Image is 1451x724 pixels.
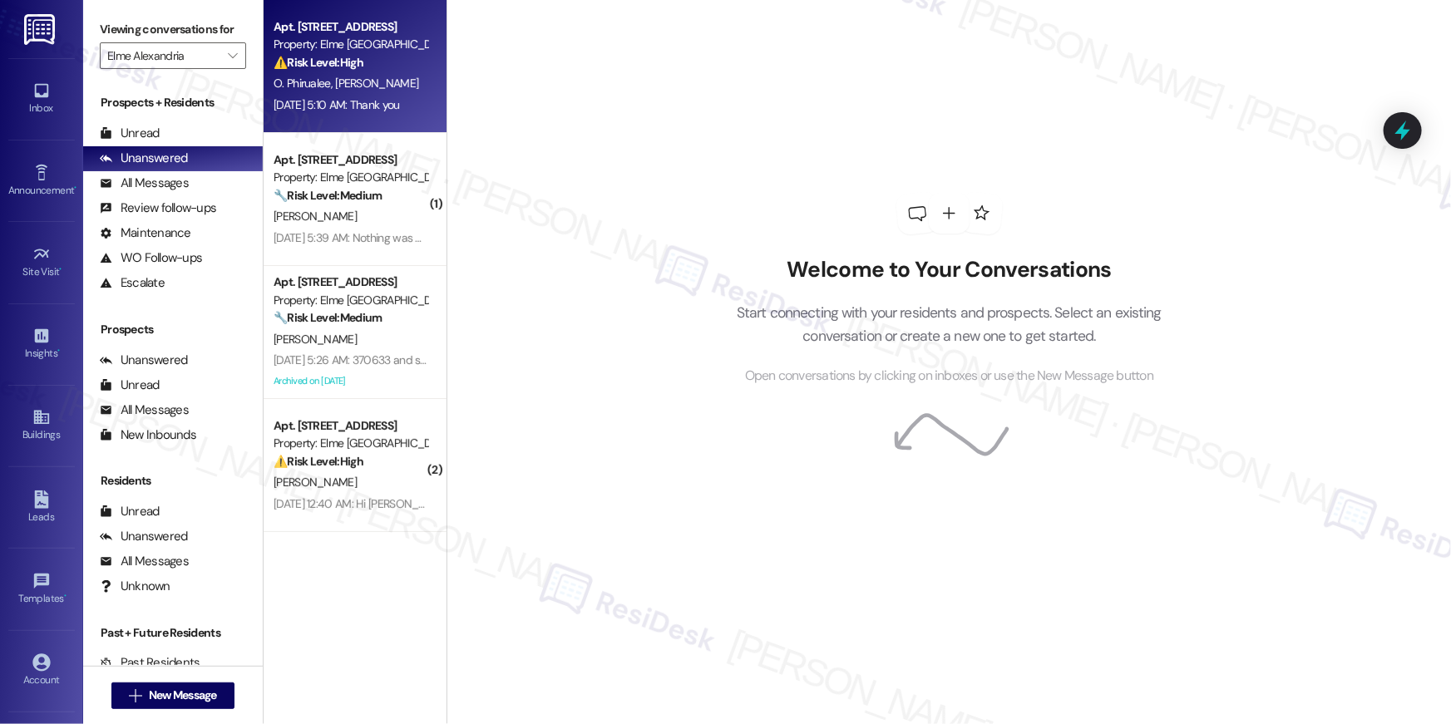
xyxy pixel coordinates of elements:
[274,475,357,490] span: [PERSON_NAME]
[274,18,427,36] div: Apt. [STREET_ADDRESS]
[8,76,75,121] a: Inbox
[745,366,1153,387] span: Open conversations by clicking on inboxes or use the New Message button
[8,485,75,530] a: Leads
[100,377,160,394] div: Unread
[274,97,400,112] div: [DATE] 5:10 AM: Thank you
[274,169,427,186] div: Property: Elme [GEOGRAPHIC_DATA]
[8,567,75,612] a: Templates •
[274,435,427,452] div: Property: Elme [GEOGRAPHIC_DATA]
[100,125,160,142] div: Unread
[100,426,196,444] div: New Inbounds
[8,403,75,448] a: Buildings
[100,249,202,267] div: WO Follow-ups
[60,263,62,275] span: •
[274,151,427,169] div: Apt. [STREET_ADDRESS]
[274,417,427,435] div: Apt. [STREET_ADDRESS]
[83,472,263,490] div: Residents
[274,209,357,224] span: [PERSON_NAME]
[8,322,75,367] a: Insights •
[8,240,75,285] a: Site Visit •
[228,49,237,62] i: 
[100,503,160,520] div: Unread
[100,654,200,672] div: Past Residents
[129,689,141,702] i: 
[107,42,220,69] input: All communities
[100,199,216,217] div: Review follow-ups
[100,528,188,545] div: Unanswered
[100,17,246,42] label: Viewing conversations for
[712,257,1187,283] h2: Welcome to Your Conversations
[83,94,263,111] div: Prospects + Residents
[83,321,263,338] div: Prospects
[272,371,429,392] div: Archived on [DATE]
[100,578,170,595] div: Unknown
[274,454,363,469] strong: ⚠️ Risk Level: High
[274,55,363,70] strong: ⚠️ Risk Level: High
[149,687,217,704] span: New Message
[100,274,165,292] div: Escalate
[274,310,382,325] strong: 🔧 Risk Level: Medium
[712,301,1187,348] p: Start connecting with your residents and prospects. Select an existing conversation or create a n...
[100,352,188,369] div: Unanswered
[274,36,427,53] div: Property: Elme [GEOGRAPHIC_DATA]
[274,292,427,309] div: Property: Elme [GEOGRAPHIC_DATA]
[8,648,75,693] a: Account
[274,496,1418,511] div: [DATE] 12:40 AM: Hi [PERSON_NAME] , thank you for bringing this important matter to our attention...
[64,590,67,602] span: •
[24,14,58,45] img: ResiDesk Logo
[274,188,382,203] strong: 🔧 Risk Level: Medium
[100,150,188,167] div: Unanswered
[111,682,234,709] button: New Message
[100,224,191,242] div: Maintenance
[335,76,418,91] span: [PERSON_NAME]
[57,345,60,357] span: •
[100,401,189,419] div: All Messages
[274,230,619,245] div: [DATE] 5:39 AM: Nothing was completed, just left a we will be back card
[274,352,504,367] div: [DATE] 5:26 AM: 370633 and sorry it was [DATE]
[274,273,427,291] div: Apt. [STREET_ADDRESS]
[74,182,76,194] span: •
[100,553,189,570] div: All Messages
[100,175,189,192] div: All Messages
[274,76,335,91] span: O. Phirualee
[83,624,263,642] div: Past + Future Residents
[274,332,357,347] span: [PERSON_NAME]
